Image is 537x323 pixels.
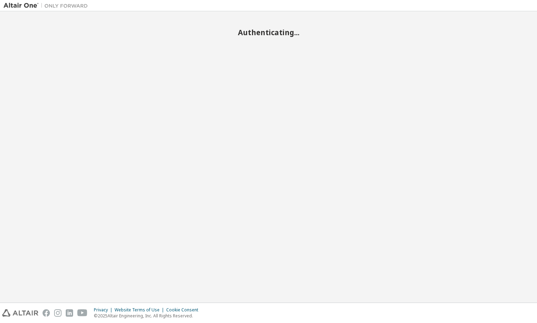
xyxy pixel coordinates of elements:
div: Website Terms of Use [115,307,166,313]
img: facebook.svg [43,309,50,317]
img: linkedin.svg [66,309,73,317]
img: altair_logo.svg [2,309,38,317]
img: Altair One [4,2,91,9]
img: instagram.svg [54,309,62,317]
img: youtube.svg [77,309,88,317]
p: © 2025 Altair Engineering, Inc. All Rights Reserved. [94,313,202,319]
h2: Authenticating... [4,28,533,37]
div: Privacy [94,307,115,313]
div: Cookie Consent [166,307,202,313]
